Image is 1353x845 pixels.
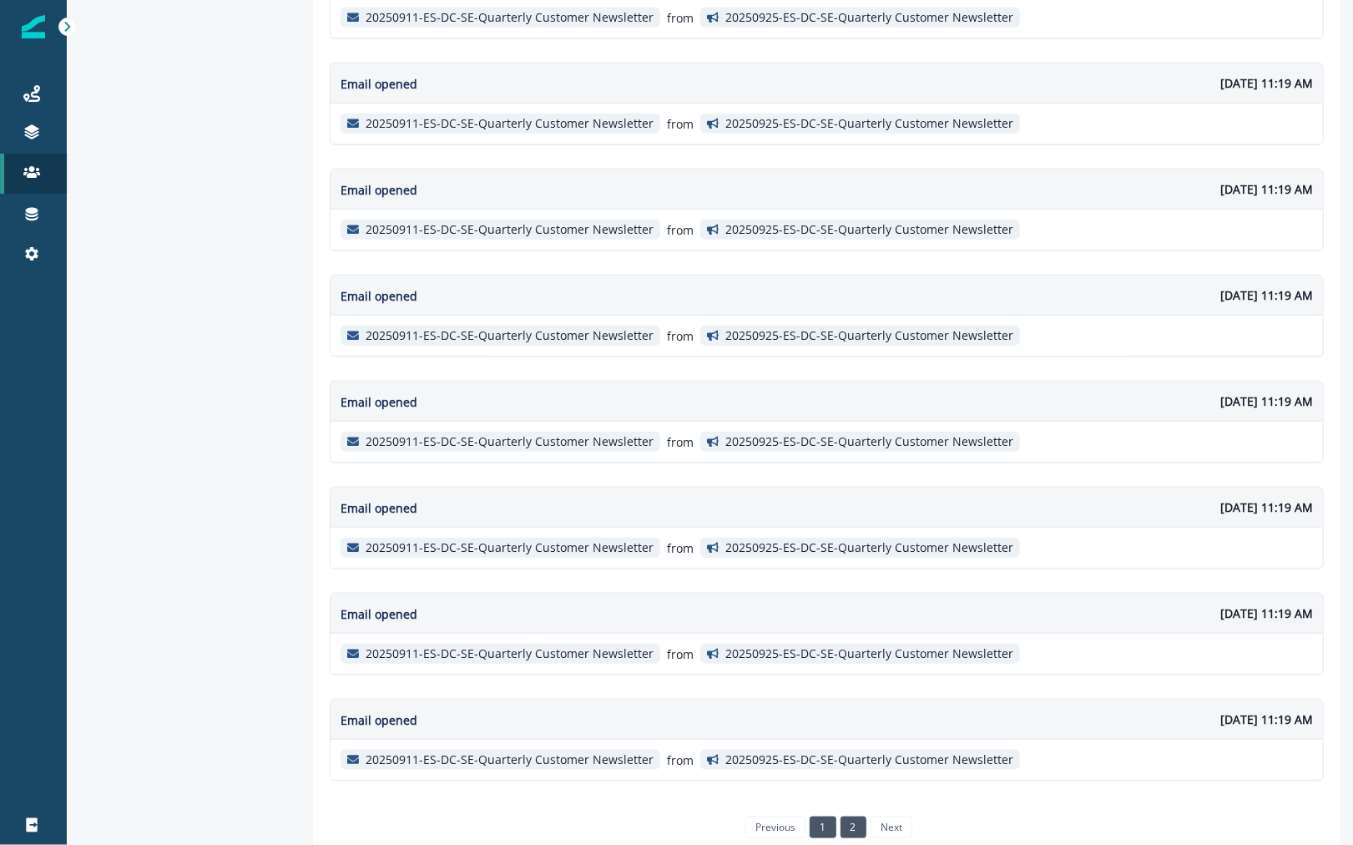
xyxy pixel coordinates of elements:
a: Page 2 [841,817,866,838]
p: 20250925-ES-DC-SE-Quarterly Customer Newsletter [725,753,1013,767]
a: Page 1 is your current page [810,817,836,838]
p: [DATE] 11:19 AM [1220,74,1313,92]
p: from [667,539,694,557]
p: 20250911-ES-DC-SE-Quarterly Customer Newsletter [366,117,654,131]
img: Inflection [22,15,45,38]
p: 20250925-ES-DC-SE-Quarterly Customer Newsletter [725,329,1013,343]
p: [DATE] 11:19 AM [1220,498,1313,516]
p: from [667,9,694,27]
p: Email opened [341,711,417,729]
p: 20250911-ES-DC-SE-Quarterly Customer Newsletter [366,647,654,661]
p: Email opened [341,499,417,517]
p: Email opened [341,287,417,305]
p: 20250911-ES-DC-SE-Quarterly Customer Newsletter [366,753,654,767]
p: 20250925-ES-DC-SE-Quarterly Customer Newsletter [725,435,1013,449]
p: [DATE] 11:19 AM [1220,286,1313,304]
p: [DATE] 11:19 AM [1220,392,1313,410]
p: 20250911-ES-DC-SE-Quarterly Customer Newsletter [366,329,654,343]
p: from [667,645,694,663]
p: 20250925-ES-DC-SE-Quarterly Customer Newsletter [725,117,1013,131]
p: 20250925-ES-DC-SE-Quarterly Customer Newsletter [725,11,1013,25]
a: Next page [871,817,912,838]
p: 20250911-ES-DC-SE-Quarterly Customer Newsletter [366,223,654,237]
p: from [667,751,694,769]
p: Email opened [341,605,417,623]
p: Email opened [341,75,417,93]
p: from [667,115,694,133]
p: Email opened [341,181,417,199]
p: [DATE] 11:19 AM [1220,605,1313,622]
ul: Pagination [741,817,913,838]
p: 20250911-ES-DC-SE-Quarterly Customer Newsletter [366,541,654,555]
p: 20250925-ES-DC-SE-Quarterly Customer Newsletter [725,223,1013,237]
p: 20250911-ES-DC-SE-Quarterly Customer Newsletter [366,435,654,449]
p: 20250911-ES-DC-SE-Quarterly Customer Newsletter [366,11,654,25]
p: from [667,221,694,239]
p: [DATE] 11:19 AM [1220,180,1313,198]
p: Email opened [341,393,417,411]
p: from [667,327,694,345]
p: from [667,433,694,451]
p: 20250925-ES-DC-SE-Quarterly Customer Newsletter [725,541,1013,555]
p: [DATE] 11:19 AM [1220,711,1313,728]
p: 20250925-ES-DC-SE-Quarterly Customer Newsletter [725,647,1013,661]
